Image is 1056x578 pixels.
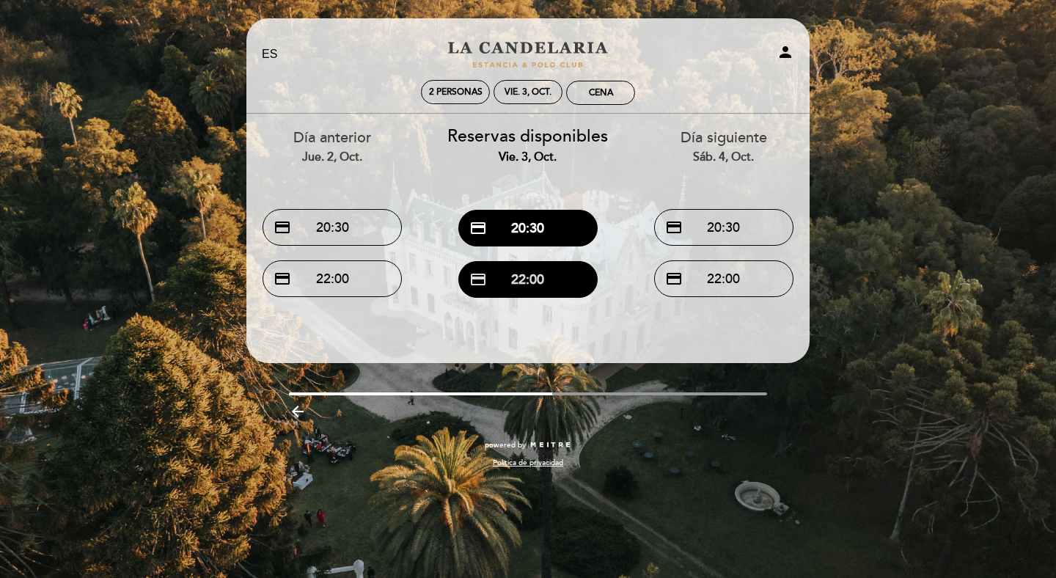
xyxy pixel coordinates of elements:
button: credit_card 20:30 [458,210,598,246]
span: credit_card [274,270,291,288]
img: MEITRE [529,442,571,449]
span: credit_card [665,270,683,288]
a: powered by [485,440,571,450]
span: credit_card [665,219,683,236]
span: 2 personas [429,87,483,98]
span: powered by [485,440,526,450]
button: person [777,43,794,66]
span: credit_card [469,219,487,237]
div: sáb. 4, oct. [637,149,810,166]
button: credit_card 22:00 [263,260,402,297]
a: LA CANDELARIA [436,34,620,75]
a: Política de privacidad [493,458,563,468]
button: credit_card 20:30 [263,209,402,246]
button: credit_card 20:30 [654,209,793,246]
div: Día siguiente [637,128,810,165]
i: arrow_backward [289,403,307,420]
div: Reservas disponibles [441,125,615,166]
button: credit_card 22:00 [654,260,793,297]
i: person [777,43,794,61]
span: credit_card [274,219,291,236]
div: vie. 3, oct. [441,149,615,166]
div: vie. 3, oct. [505,87,551,98]
button: credit_card 22:00 [458,261,598,298]
div: Cena [589,87,613,98]
span: credit_card [469,271,487,288]
div: jue. 2, oct. [246,149,419,166]
div: Día anterior [246,128,419,165]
